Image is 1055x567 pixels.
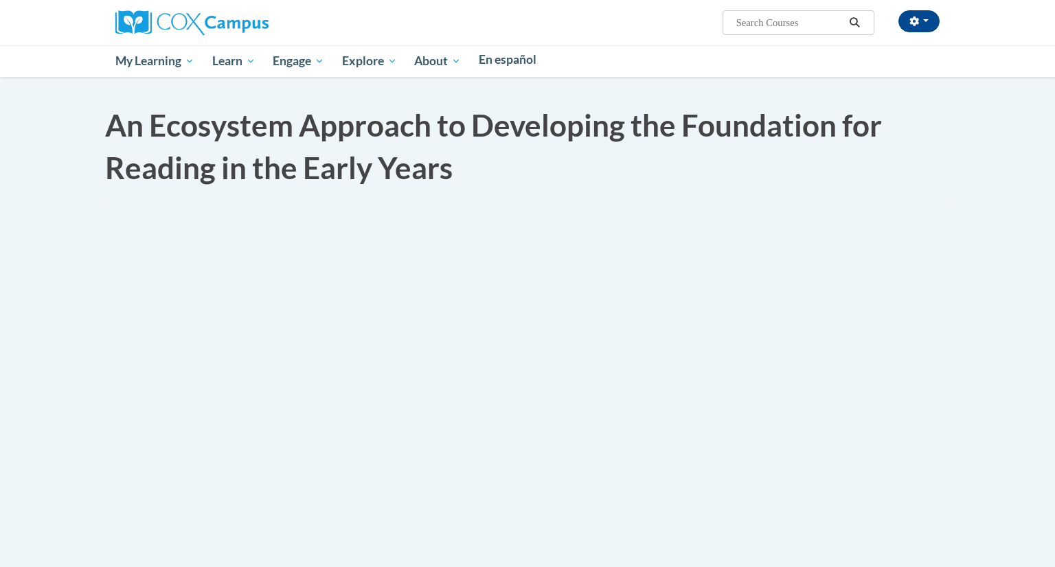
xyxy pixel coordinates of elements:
[212,53,256,69] span: Learn
[115,10,269,35] img: Cox Campus
[898,10,940,32] button: Account Settings
[470,45,545,74] a: En español
[479,52,536,67] span: En español
[115,16,269,27] a: Cox Campus
[342,53,397,69] span: Explore
[333,45,406,77] a: Explore
[95,45,960,77] div: Main menu
[264,45,333,77] a: Engage
[735,14,845,31] input: Search Courses
[414,53,461,69] span: About
[203,45,264,77] a: Learn
[115,53,194,69] span: My Learning
[406,45,470,77] a: About
[273,53,324,69] span: Engage
[106,45,203,77] a: My Learning
[849,18,861,28] i: 
[845,14,865,31] button: Search
[105,107,882,185] span: An Ecosystem Approach to Developing the Foundation for Reading in the Early Years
